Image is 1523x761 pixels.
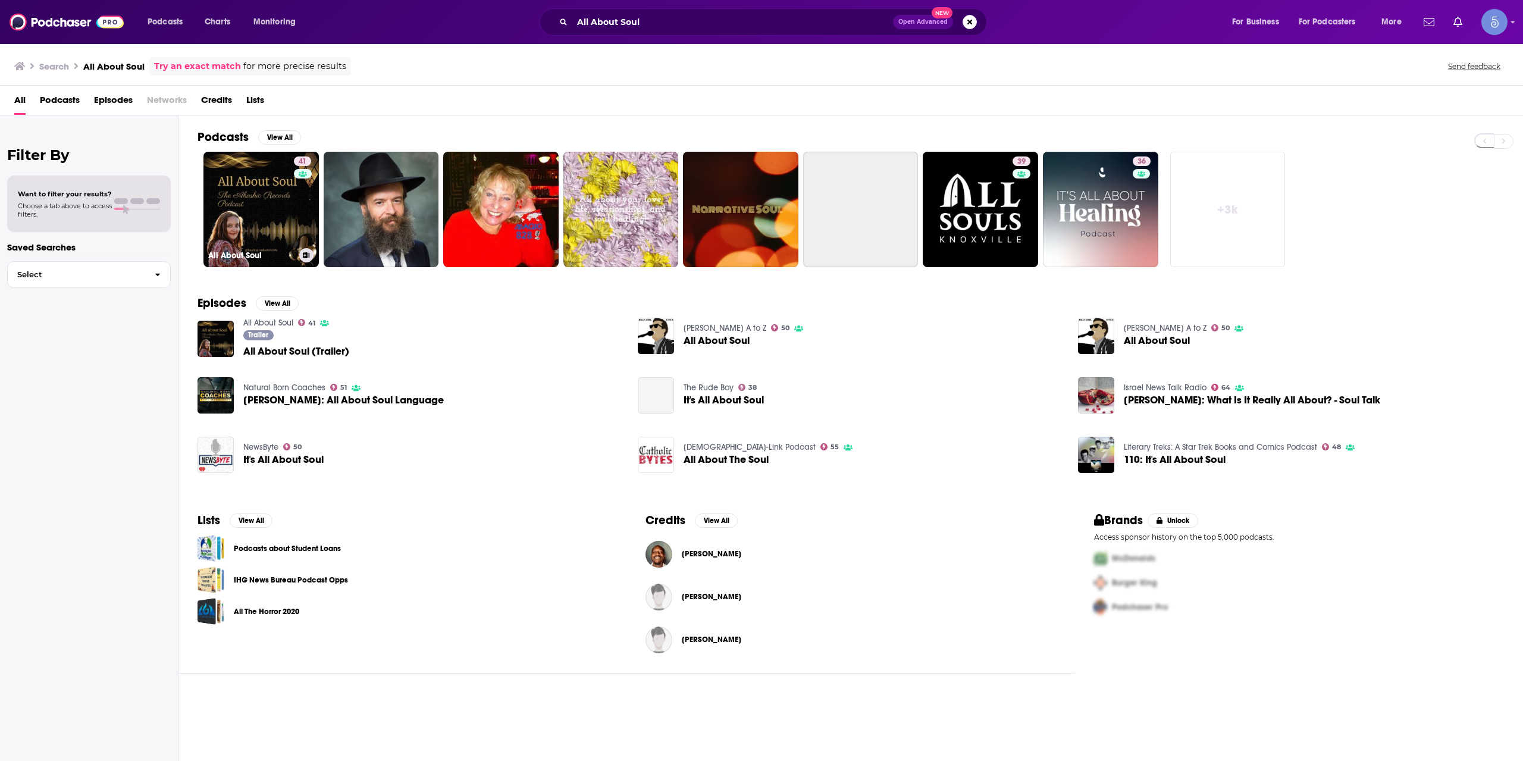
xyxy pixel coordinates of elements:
[1133,156,1151,166] a: 36
[298,319,316,326] a: 41
[1449,12,1467,32] a: Show notifications dropdown
[1124,383,1207,393] a: Israel News Talk Radio
[1444,61,1504,71] button: Send feedback
[1124,395,1380,405] a: Rosh HaShannah: What Is It Really All About? - Soul Talk
[1078,377,1114,414] img: Rosh HaShannah: What Is It Really All About? - Soul Talk
[1089,595,1112,619] img: Third Pro Logo
[1381,14,1402,30] span: More
[198,513,220,528] h2: Lists
[1299,14,1356,30] span: For Podcasters
[243,395,444,405] a: Jennifer Urezzio: All About Soul Language
[1224,12,1294,32] button: open menu
[551,8,998,36] div: Search podcasts, credits, & more...
[748,385,757,390] span: 38
[1481,9,1508,35] img: User Profile
[1017,156,1026,168] span: 39
[645,541,672,568] a: Samuel Soul
[1419,12,1439,32] a: Show notifications dropdown
[1232,14,1279,30] span: For Business
[243,383,325,393] a: Natural Born Coaches
[1221,325,1230,331] span: 50
[820,443,839,450] a: 55
[198,513,272,528] a: ListsView All
[8,271,145,278] span: Select
[340,385,347,390] span: 51
[645,584,672,610] img: Sangeeta Pillai
[243,442,278,452] a: NewsByte
[684,383,734,393] a: The Rude Boy
[198,130,301,145] a: PodcastsView All
[684,323,766,333] a: Billy Joel A to Z
[684,442,816,452] a: Catholic-Link Podcast
[684,455,769,465] span: All About The Soul
[1211,324,1230,331] a: 50
[243,59,346,73] span: for more precise results
[198,377,234,414] img: Jennifer Urezzio: All About Soul Language
[18,190,112,198] span: Want to filter your results?
[645,578,1055,616] button: Sangeeta PillaiSangeeta Pillai
[1078,437,1114,473] img: 110: It's All About Soul
[1124,336,1190,346] span: All About Soul
[1124,395,1380,405] span: [PERSON_NAME]: What Is It Really All About? - Soul Talk
[258,130,301,145] button: View All
[243,346,349,356] a: All About Soul (Trailer)
[330,384,347,391] a: 51
[148,14,183,30] span: Podcasts
[154,59,241,73] a: Try an exact match
[1291,12,1373,32] button: open menu
[1137,156,1146,168] span: 36
[198,535,224,562] a: Podcasts about Student Loans
[1373,12,1417,32] button: open menu
[253,14,296,30] span: Monitoring
[243,455,324,465] a: It's All About Soul
[645,535,1055,573] button: Samuel SoulSamuel Soul
[198,598,224,625] a: All The Horror 2020
[14,90,26,115] span: All
[682,549,741,559] span: [PERSON_NAME]
[39,61,69,72] h3: Search
[684,336,750,346] a: All About Soul
[1094,513,1143,528] h2: Brands
[932,7,953,18] span: New
[234,605,299,618] a: All The Horror 2020
[256,296,299,311] button: View All
[1124,323,1207,333] a: Billy Joel A to Z
[243,395,444,405] span: [PERSON_NAME]: All About Soul Language
[1112,553,1155,563] span: McDonalds
[234,542,341,555] a: Podcasts about Student Loans
[1043,152,1158,267] a: 36
[1481,9,1508,35] span: Logged in as Spiral5-G1
[198,296,299,311] a: EpisodesView All
[40,90,80,115] a: Podcasts
[1211,384,1231,391] a: 64
[771,324,790,331] a: 50
[638,437,674,473] img: All About The Soul
[94,90,133,115] a: Episodes
[198,296,246,311] h2: Episodes
[198,566,224,593] span: IHG News Bureau Podcast Opps
[1112,602,1168,612] span: Podchaser Pro
[898,19,948,25] span: Open Advanced
[682,549,741,559] a: Samuel Soul
[645,627,672,653] img: Meghan Gayter
[684,395,764,405] a: It's All About Soul
[243,318,293,328] a: All About Soul
[781,325,789,331] span: 50
[293,444,302,450] span: 50
[198,437,234,473] img: It's All About Soul
[638,377,674,414] a: It's All About Soul
[1322,443,1342,450] a: 48
[638,318,674,354] a: All About Soul
[139,12,198,32] button: open menu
